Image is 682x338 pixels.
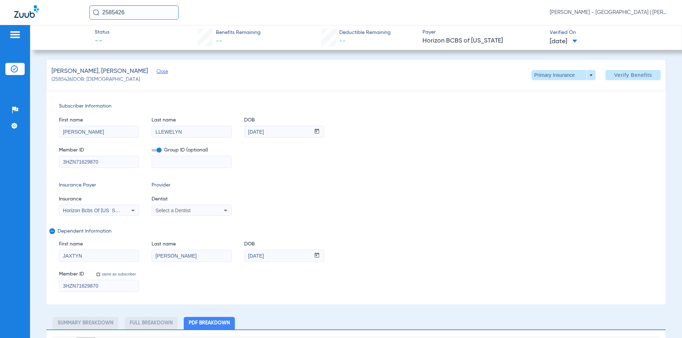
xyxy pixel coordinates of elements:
li: Summary Breakdown [53,317,118,329]
span: [DATE] [550,37,577,46]
button: Open calendar [310,250,324,262]
span: Insurance [59,195,139,203]
span: Dependent Information [58,228,652,234]
span: Subscriber Information [59,103,653,110]
span: Group ID (optional) [152,146,232,154]
span: Horizon Bcbs Of [US_STATE] [63,208,129,213]
span: Verify Benefits [614,72,652,78]
img: Search Icon [93,9,99,16]
span: First name [59,116,139,124]
span: DOB [244,116,324,124]
span: Insurance Payer [59,182,139,189]
label: same as subscriber [100,272,136,277]
button: Open calendar [310,126,324,138]
span: [PERSON_NAME], [PERSON_NAME] [51,67,148,76]
li: Full Breakdown [125,317,178,329]
input: Search for patients [89,5,179,20]
span: Verified On [550,29,671,36]
span: Last name [152,116,232,124]
span: Dentist [152,195,232,203]
span: Status [95,29,109,36]
span: -- [216,38,222,44]
span: DOB [244,240,324,248]
span: Member ID [59,270,84,278]
span: Close [157,69,163,76]
img: hamburger-icon [9,30,21,39]
span: First name [59,240,139,248]
mat-icon: remove [49,228,54,237]
iframe: Chat Widget [646,304,682,338]
span: Member ID [59,146,139,154]
span: Benefits Remaining [216,29,261,36]
span: [PERSON_NAME] - [GEOGRAPHIC_DATA] | [PERSON_NAME] [550,9,668,16]
button: Primary Insurance [532,70,595,80]
span: Last name [152,240,232,248]
span: Payer [422,29,543,36]
li: PDF Breakdown [184,317,235,329]
span: (2585426) DOB: [DEMOGRAPHIC_DATA] [51,76,140,83]
span: -- [95,36,109,46]
span: -- [339,38,346,44]
button: Verify Benefits [606,70,661,80]
span: Provider [152,182,232,189]
span: Horizon BCBS of [US_STATE] [422,36,543,45]
img: Zuub Logo [14,5,39,18]
span: Deductible Remaining [339,29,391,36]
span: Select a Dentist [155,208,191,213]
